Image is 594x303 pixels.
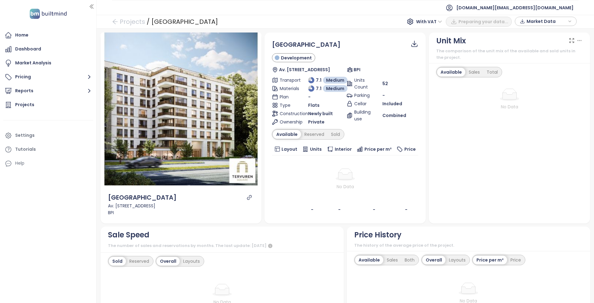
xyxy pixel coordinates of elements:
[354,100,372,107] span: Cellar
[422,256,445,264] div: Overall
[382,112,406,119] span: Combined
[483,68,501,76] div: Total
[382,92,385,98] span: -
[279,66,330,73] span: Av. [STREET_ADDRESS]
[147,16,150,27] div: /
[404,146,416,153] span: Price
[282,146,297,153] span: Layout
[273,130,301,139] div: Available
[437,68,465,76] div: Available
[383,256,401,264] div: Sales
[473,256,507,264] div: Price per m²
[328,130,343,139] div: Sold
[3,143,93,156] a: Tutorials
[15,145,36,153] div: Tutorials
[436,103,583,110] div: No Data
[355,256,383,264] div: Available
[15,101,34,109] div: Projects
[445,256,469,264] div: Layouts
[280,119,298,125] span: Ownership
[456,0,574,15] span: [DOMAIN_NAME][EMAIL_ADDRESS][DOMAIN_NAME]
[3,29,93,41] a: Home
[15,59,51,67] div: Market Analysis
[280,93,298,100] span: Plan
[15,132,35,139] div: Settings
[3,99,93,111] a: Projects
[326,85,344,92] span: Medium
[281,54,312,61] span: Development
[354,109,372,122] span: Building use
[310,146,322,153] span: Units
[354,92,372,99] span: Parking
[108,193,177,202] div: [GEOGRAPHIC_DATA]
[416,17,442,26] span: With VAT
[446,17,512,27] button: Preparing your data...
[112,19,118,25] span: arrow-left
[15,159,24,167] div: Help
[280,77,298,84] span: Transport
[3,57,93,69] a: Market Analysis
[382,80,388,87] span: 52
[3,43,93,55] a: Dashboard
[308,102,320,109] span: Flats
[108,202,254,209] div: Av. [STREET_ADDRESS]
[354,66,360,73] span: BPI
[311,206,313,213] b: -
[280,110,298,117] span: Construction
[364,146,392,153] span: Price per m²
[308,119,325,125] span: Private
[436,48,583,61] div: The comparison of the unit mix of the available and sold units in the project.
[3,71,93,83] button: Pricing
[151,16,218,27] div: [GEOGRAPHIC_DATA]
[108,229,149,241] div: Sale Speed
[405,206,407,213] b: -
[109,257,126,266] div: Sold
[354,229,402,241] div: Price History
[274,183,416,190] div: No Data
[354,77,372,90] span: Units Count
[401,256,418,264] div: Both
[112,16,145,27] a: arrow-left Projects
[126,257,153,266] div: Reserved
[108,242,337,250] div: The number of sales and reservations by months. The last update: [DATE]
[335,146,352,153] span: Interior
[157,257,180,266] div: Overall
[108,209,254,216] div: BPI
[354,242,583,249] div: The history of the average price of the project.
[458,18,508,25] span: Preparing your data...
[382,100,402,107] span: Included
[272,40,341,49] span: [GEOGRAPHIC_DATA]
[3,157,93,170] div: Help
[308,110,333,117] span: Newly built
[507,256,524,264] div: Price
[316,85,321,92] span: 7.1
[15,31,28,39] div: Home
[326,77,344,84] span: Medium
[527,17,566,26] span: Market Data
[180,257,203,266] div: Layouts
[301,130,328,139] div: Reserved
[373,206,375,213] b: -
[280,85,298,92] span: Materials
[308,93,311,100] span: -
[316,77,321,84] span: 7.1
[338,206,341,213] b: -
[436,35,466,47] div: Unit Mix
[247,195,252,200] a: link
[465,68,483,76] div: Sales
[518,17,573,26] div: button
[3,85,93,97] button: Reports
[280,102,298,109] span: Type
[3,129,93,142] a: Settings
[15,45,41,53] div: Dashboard
[28,7,69,20] img: logo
